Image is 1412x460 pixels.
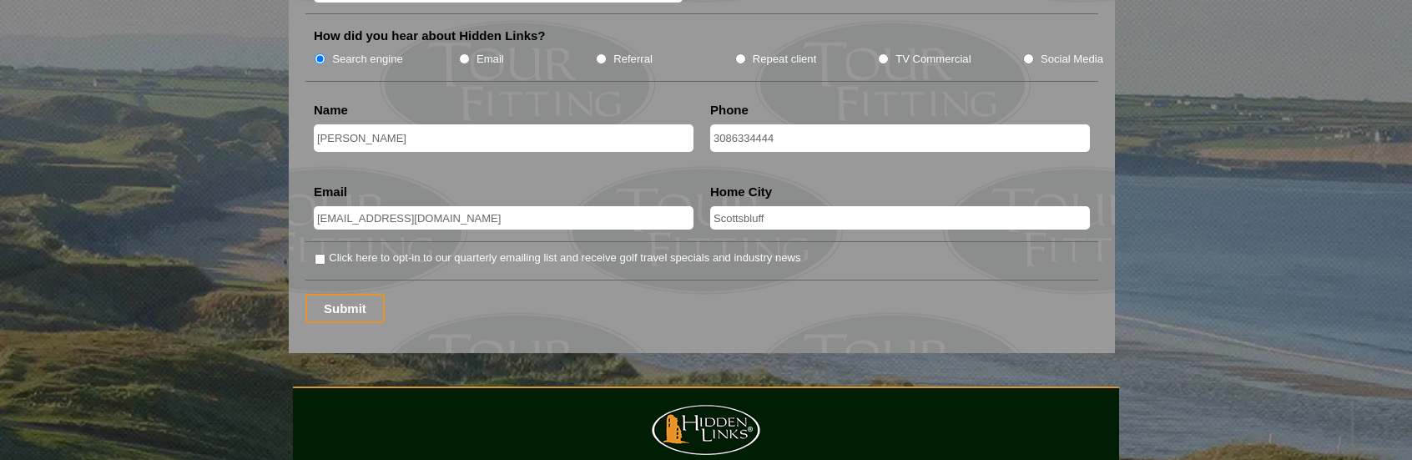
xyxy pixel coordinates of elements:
[710,102,749,119] label: Phone
[305,294,385,323] input: Submit
[710,184,772,200] label: Home City
[314,184,347,200] label: Email
[314,28,546,44] label: How did you hear about Hidden Links?
[314,102,348,119] label: Name
[332,51,403,68] label: Search engine
[477,51,504,68] label: Email
[329,250,800,266] label: Click here to opt-in to our quarterly emailing list and receive golf travel specials and industry...
[895,51,971,68] label: TV Commercial
[1041,51,1103,68] label: Social Media
[613,51,653,68] label: Referral
[753,51,817,68] label: Repeat client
